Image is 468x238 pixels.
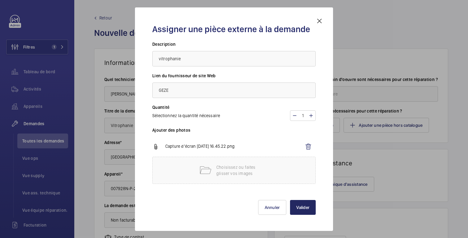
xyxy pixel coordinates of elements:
[216,165,256,176] font: Choisissez ou faites glisser vos images
[152,51,316,66] input: Renseigner une description précise de la pièce demandée
[152,83,316,98] input: Renseigner le lien vers le fournisseur
[152,105,170,110] font: Quantité
[296,205,310,210] font: Valider
[152,113,220,118] font: Sélectionnez la quantité nécessaire
[152,42,176,47] font: Description
[152,24,310,34] font: Assigner une pièce externe à la demande
[152,128,190,133] font: Ajouter des photos
[165,143,301,151] p: Capture d’écran [DATE] 16.45.22.png
[258,200,287,215] button: Annuler
[290,200,316,215] button: Valider
[265,205,280,210] font: Annuler
[152,73,216,78] font: Lien du fournisseur de site Web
